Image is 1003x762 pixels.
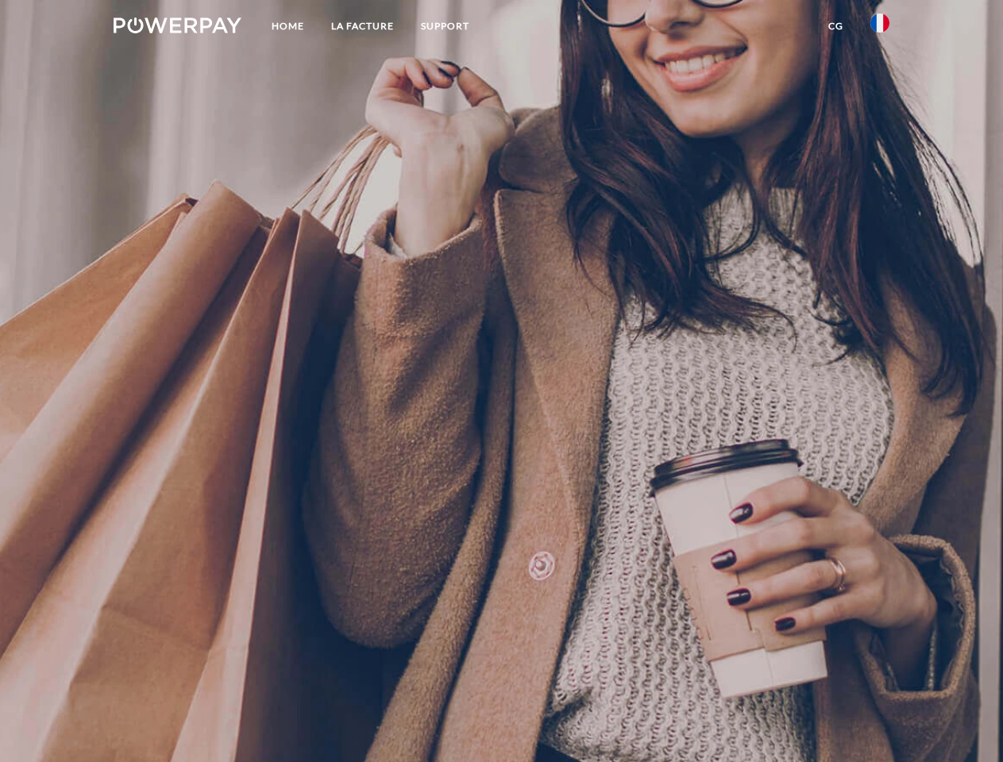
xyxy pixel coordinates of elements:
[815,12,857,40] a: CG
[114,17,241,33] img: logo-powerpay-white.svg
[318,12,407,40] a: LA FACTURE
[407,12,483,40] a: Support
[870,13,889,33] img: fr
[258,12,318,40] a: Home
